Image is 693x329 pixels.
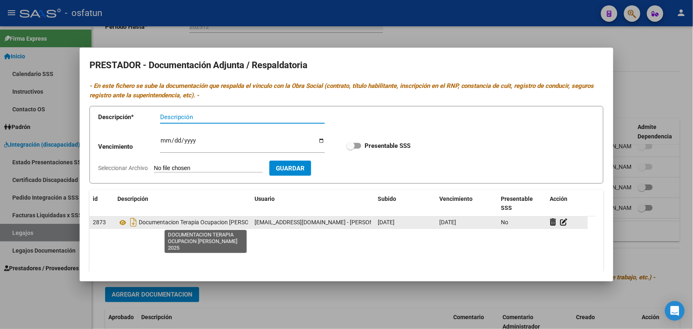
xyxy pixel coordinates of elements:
button: Guardar [269,161,311,176]
p: Descripción [98,113,160,122]
datatable-header-cell: id [89,190,114,217]
span: Seleccionar Archivo [98,165,148,171]
h2: PRESTADOR - Documentación Adjunta / Respaldatoria [89,58,604,73]
datatable-header-cell: Usuario [251,190,374,217]
span: Descripción [117,196,148,202]
span: Acción [550,196,568,202]
span: Subido [378,196,396,202]
span: [EMAIL_ADDRESS][DOMAIN_NAME] - [PERSON_NAME] [255,219,394,225]
span: Presentable SSS [501,196,533,212]
div: Open Intercom Messenger [665,301,685,321]
span: id [93,196,98,202]
datatable-header-cell: Descripción [114,190,251,217]
span: Guardar [276,165,305,172]
span: Documentacion Terapia Ocupacion [PERSON_NAME] 2025 [139,219,287,226]
datatable-header-cell: Vencimiento [436,190,498,217]
datatable-header-cell: Acción [547,190,588,217]
span: [DATE] [439,219,456,225]
span: Vencimiento [439,196,473,202]
span: 2873 [93,219,106,225]
datatable-header-cell: Presentable SSS [498,190,547,217]
p: Vencimiento [98,142,160,152]
span: [DATE] [378,219,395,225]
i: Descargar documento [128,216,139,229]
strong: Presentable SSS [365,142,411,150]
span: No [501,219,508,225]
span: Usuario [255,196,275,202]
datatable-header-cell: Subido [374,190,436,217]
i: - En este fichero se sube la documentación que respalda el vínculo con la Obra Social (contrato, ... [89,82,594,99]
